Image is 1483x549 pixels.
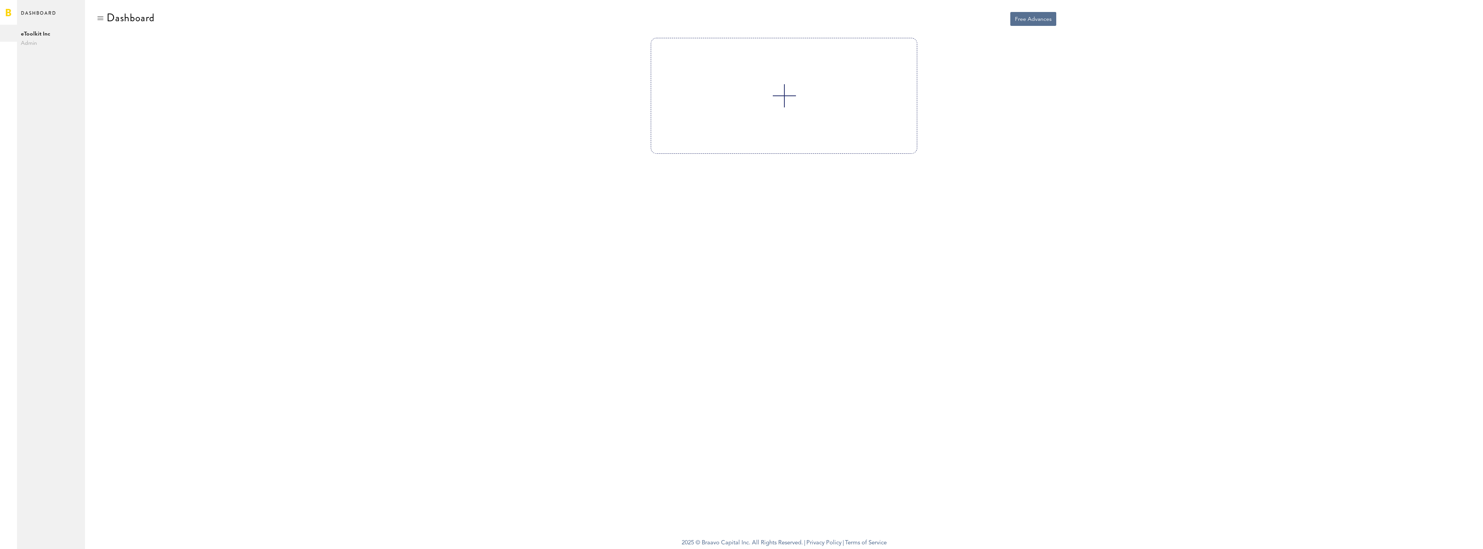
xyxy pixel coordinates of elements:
span: Admin [21,39,81,48]
a: Terms of Service [845,540,887,546]
span: eToolkit Inc [21,29,81,39]
span: 2025 © Braavo Capital Inc. All Rights Reserved. [682,537,803,549]
span: Dashboard [21,8,56,25]
div: Dashboard [107,12,154,24]
iframe: Opens a widget where you can find more information [1423,526,1475,545]
button: Free Advances [1010,12,1056,26]
a: Privacy Policy [806,540,842,546]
